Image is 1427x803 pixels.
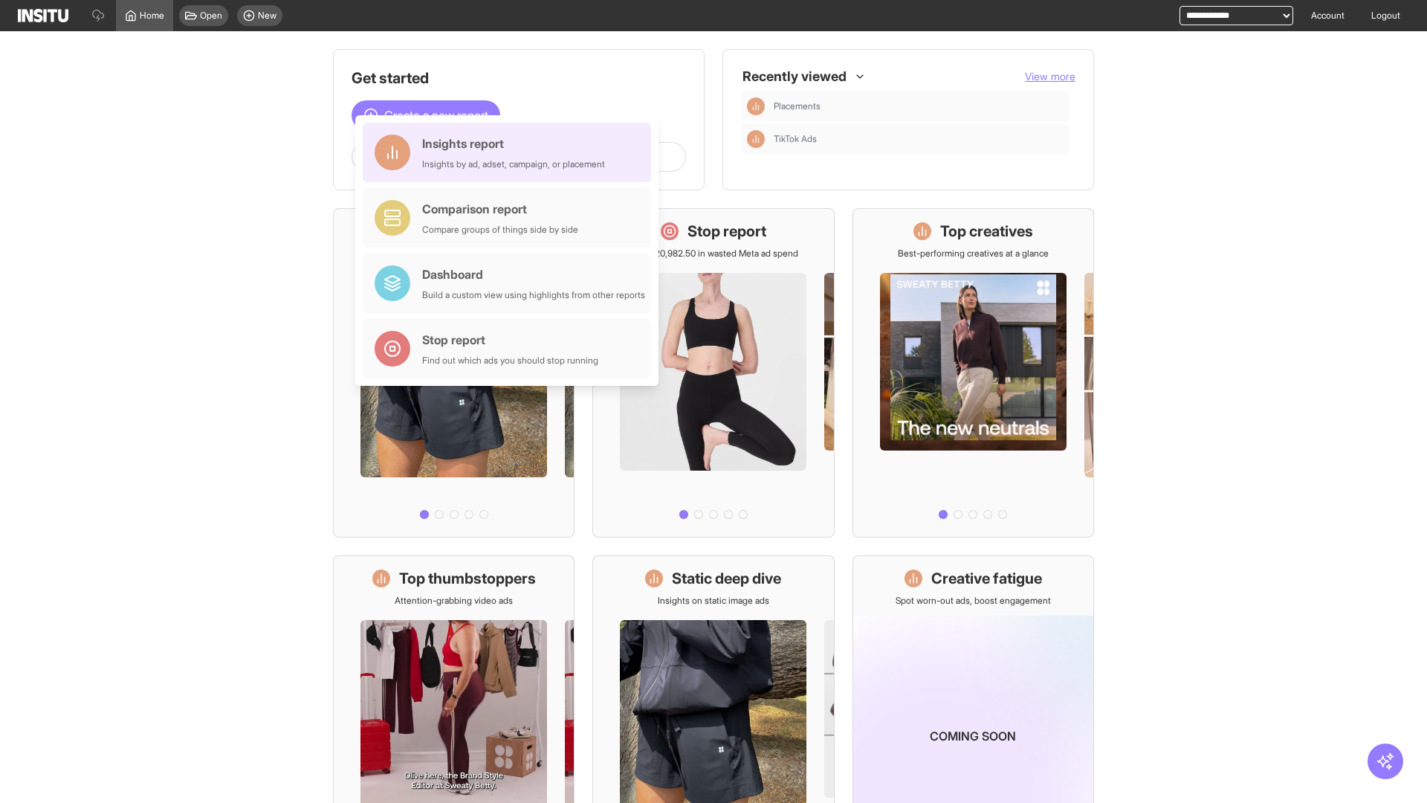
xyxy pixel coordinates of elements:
[422,265,645,283] div: Dashboard
[140,10,164,22] span: Home
[898,248,1049,259] p: Best-performing creatives at a glance
[1025,69,1075,84] button: View more
[687,221,766,242] h1: Stop report
[422,224,578,236] div: Compare groups of things side by side
[592,208,834,538] a: Stop reportSave £20,982.50 in wasted Meta ad spend
[658,595,769,607] p: Insights on static image ads
[774,133,1064,145] span: TikTok Ads
[852,208,1094,538] a: Top creativesBest-performing creatives at a glance
[672,568,781,589] h1: Static deep dive
[422,200,578,218] div: Comparison report
[774,100,821,112] span: Placements
[395,595,513,607] p: Attention-grabbing video ads
[18,9,68,22] img: Logo
[352,100,500,130] button: Create a new report
[940,221,1033,242] h1: Top creatives
[774,100,1064,112] span: Placements
[352,68,686,88] h1: Get started
[200,10,222,22] span: Open
[258,10,276,22] span: New
[747,97,765,115] div: Insights
[333,208,575,538] a: What's live nowSee all active ads instantly
[422,355,598,367] div: Find out which ads you should stop running
[747,130,765,148] div: Insights
[1025,70,1075,83] span: View more
[422,158,605,170] div: Insights by ad, adset, campaign, or placement
[422,289,645,301] div: Build a custom view using highlights from other reports
[384,106,488,124] span: Create a new report
[774,133,817,145] span: TikTok Ads
[422,331,598,349] div: Stop report
[628,248,798,259] p: Save £20,982.50 in wasted Meta ad spend
[422,135,605,152] div: Insights report
[399,568,536,589] h1: Top thumbstoppers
